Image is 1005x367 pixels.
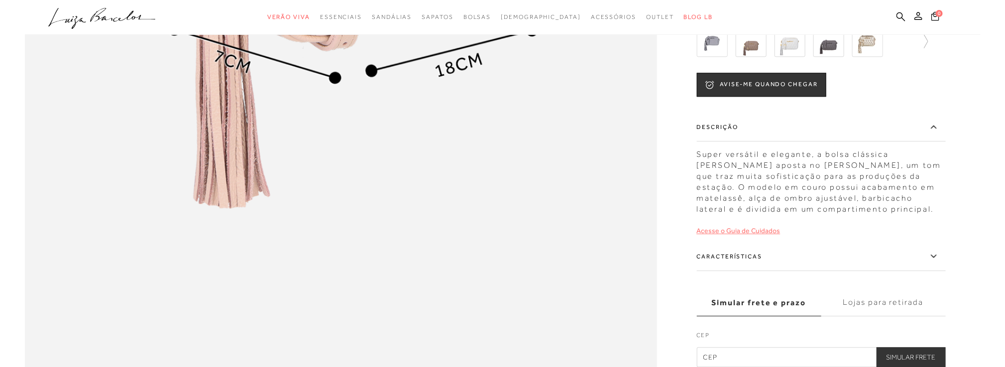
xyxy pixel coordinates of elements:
span: 0 [936,10,943,17]
span: Essenciais [320,13,362,20]
a: categoryNavScreenReaderText [422,8,453,26]
a: categoryNavScreenReaderText [463,8,491,26]
span: Bolsas [463,13,491,20]
img: BOLSA CLÁSSICA EM COURO CINZA DUMBO COM ALÇA REGULÁVEL PEQUENA [736,26,767,57]
img: bolsa pequena cinza [697,26,728,57]
a: noSubCategoriesText [501,8,581,26]
a: categoryNavScreenReaderText [591,8,636,26]
a: BLOG LB [684,8,713,26]
label: Simular frete e prazo [697,289,821,316]
a: categoryNavScreenReaderText [320,8,362,26]
button: AVISE-ME QUANDO CHEGAR [697,73,826,97]
label: Descrição [697,113,946,141]
a: categoryNavScreenReaderText [646,8,674,26]
span: BLOG LB [684,13,713,20]
img: BOLSA CLÁSSICA EM COURO CINZA STORM COM ALÇA REGULÁVEL PEQUENA [813,26,844,57]
span: Acessórios [591,13,636,20]
a: categoryNavScreenReaderText [372,8,412,26]
span: Sandálias [372,13,412,20]
span: Sapatos [422,13,453,20]
span: [DEMOGRAPHIC_DATA] [501,13,581,20]
span: Outlet [646,13,674,20]
div: Super versátil e elegante, a bolsa clássica [PERSON_NAME] aposta no [PERSON_NAME], um tom que tra... [697,144,946,215]
label: CEP [697,331,946,345]
a: categoryNavScreenReaderText [267,8,310,26]
label: Características [697,242,946,271]
button: 0 [928,11,942,24]
img: BOLSA CLÁSSICA EM COURO METALIZADO DOURADO COM ALÇA REGULÁVEL PEQUENA [852,26,883,57]
img: BOLSA CLÁSSICA EM COURO CINZA ESTANHO COM ALÇA REGULÁVEL PEQUENA [775,26,805,57]
a: Acesse o Guia de Cuidados [697,227,781,235]
label: Lojas para retirada [821,289,946,316]
span: Verão Viva [267,13,310,20]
